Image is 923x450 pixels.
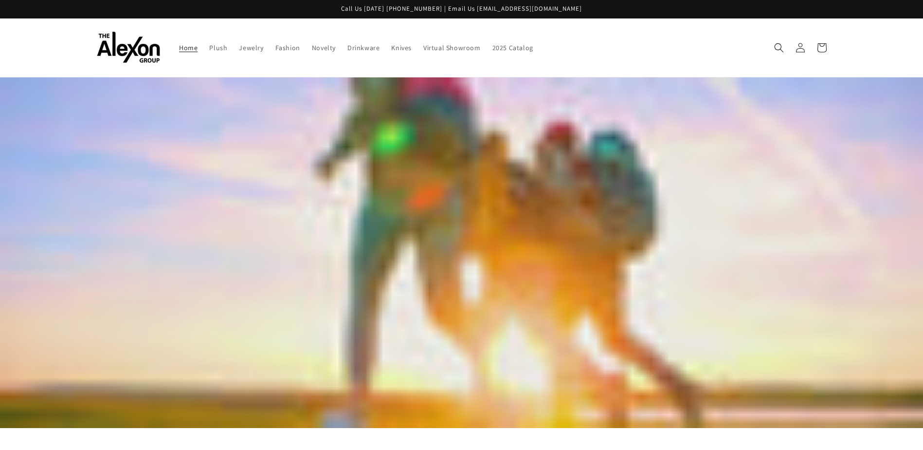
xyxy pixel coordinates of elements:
a: 2025 Catalog [487,37,539,58]
a: Plush [203,37,233,58]
span: Fashion [275,43,300,52]
span: Virtual Showroom [423,43,481,52]
a: Home [173,37,203,58]
span: Drinkware [347,43,380,52]
span: Novelty [312,43,336,52]
span: 2025 Catalog [492,43,533,52]
span: Plush [209,43,227,52]
img: The Alexon Group [97,32,160,63]
a: Fashion [270,37,306,58]
a: Drinkware [342,37,385,58]
a: Knives [385,37,417,58]
a: Novelty [306,37,342,58]
a: Jewelry [233,37,269,58]
span: Home [179,43,198,52]
a: Virtual Showroom [417,37,487,58]
summary: Search [768,37,790,58]
span: Jewelry [239,43,263,52]
span: Knives [391,43,412,52]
